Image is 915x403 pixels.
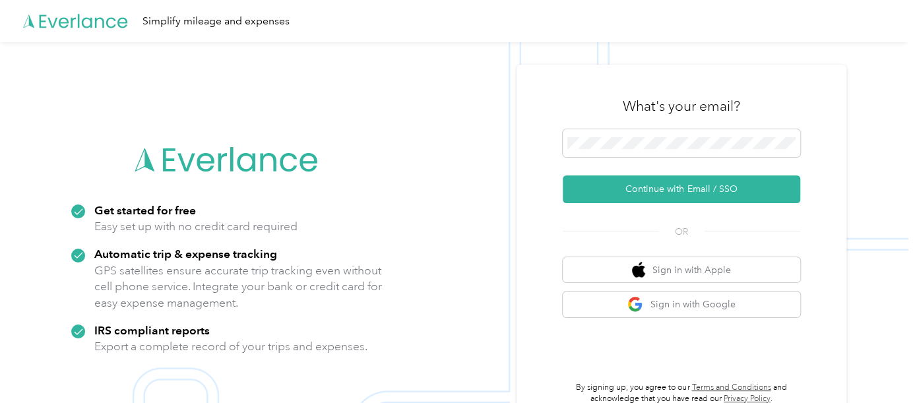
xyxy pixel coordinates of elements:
button: apple logoSign in with Apple [563,257,800,283]
strong: Get started for free [94,203,196,217]
strong: IRS compliant reports [94,323,210,337]
img: google logo [627,296,644,313]
p: Export a complete record of your trips and expenses. [94,338,367,355]
button: Continue with Email / SSO [563,175,800,203]
strong: Automatic trip & expense tracking [94,247,277,261]
div: Simplify mileage and expenses [142,13,290,30]
p: GPS satellites ensure accurate trip tracking even without cell phone service. Integrate your bank... [94,263,383,311]
span: OR [658,225,705,239]
a: Terms and Conditions [691,383,771,392]
button: google logoSign in with Google [563,292,800,317]
p: Easy set up with no credit card required [94,218,298,235]
h3: What's your email? [623,97,740,115]
img: apple logo [632,262,645,278]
